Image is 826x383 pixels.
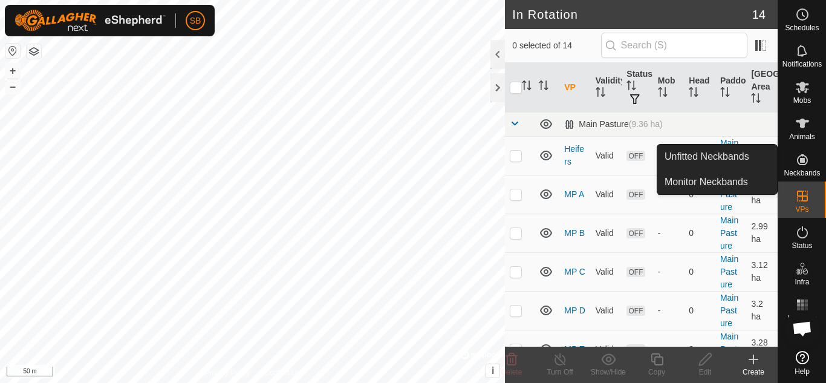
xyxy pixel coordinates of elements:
[626,228,645,238] span: OFF
[5,44,20,58] button: Reset Map
[746,330,778,368] td: 3.28 ha
[564,306,585,315] a: MP D
[591,252,622,291] td: Valid
[626,344,645,355] span: OFF
[591,330,622,368] td: Valid
[665,149,749,164] span: Unfitted Neckbands
[720,293,738,328] a: Main Pasture
[591,63,622,113] th: Validity
[778,346,826,380] a: Help
[720,177,738,212] a: Main Pasture
[720,254,738,289] a: Main Pasture
[492,365,494,376] span: i
[720,138,738,173] a: Main Pasture
[626,267,645,277] span: OFF
[658,188,680,201] div: -
[591,291,622,330] td: Valid
[784,310,821,347] div: Open chat
[720,332,738,367] a: Main Pasture
[564,344,585,354] a: MP E
[564,119,663,129] div: Main Pasture
[15,10,166,31] img: Gallagher Logo
[564,189,584,199] a: MP A
[5,79,20,94] button: –
[752,5,766,24] span: 14
[512,39,600,52] span: 0 selected of 14
[715,63,747,113] th: Paddock
[684,291,715,330] td: 0
[689,89,698,99] p-sorticon: Activate to sort
[658,227,680,240] div: -
[684,330,715,368] td: 0
[626,189,645,200] span: OFF
[584,367,633,378] div: Show/Hide
[665,175,748,189] span: Monitor Neckbands
[657,170,777,194] a: Monitor Neckbands
[684,63,715,113] th: Head
[564,267,585,277] a: MP C
[789,133,815,140] span: Animals
[684,214,715,252] td: 0
[601,33,747,58] input: Search (S)
[205,367,250,378] a: Privacy Policy
[658,89,668,99] p-sorticon: Activate to sort
[27,44,41,59] button: Map Layers
[720,215,738,250] a: Main Pasture
[264,367,300,378] a: Contact Us
[591,214,622,252] td: Valid
[653,63,685,113] th: Mob
[629,119,663,129] span: (9.36 ha)
[512,7,752,22] h2: In Rotation
[746,252,778,291] td: 3.12 ha
[626,82,636,92] p-sorticon: Activate to sort
[684,252,715,291] td: 0
[564,228,585,238] a: MP B
[658,343,680,356] div: -
[746,63,778,113] th: [GEOGRAPHIC_DATA] Area
[720,89,730,99] p-sorticon: Activate to sort
[633,367,681,378] div: Copy
[486,364,499,378] button: i
[522,82,532,92] p-sorticon: Activate to sort
[559,63,591,113] th: VP
[501,368,522,376] span: Delete
[751,95,761,105] p-sorticon: Activate to sort
[658,304,680,317] div: -
[792,242,812,249] span: Status
[793,97,811,104] span: Mobs
[681,367,729,378] div: Edit
[746,214,778,252] td: 2.99 ha
[795,206,808,213] span: VPs
[785,24,819,31] span: Schedules
[539,82,548,92] p-sorticon: Activate to sort
[658,266,680,278] div: -
[626,151,645,161] span: OFF
[622,63,653,113] th: Status
[596,89,605,99] p-sorticon: Activate to sort
[782,61,822,68] span: Notifications
[784,169,820,177] span: Neckbands
[729,367,778,378] div: Create
[684,136,715,175] td: 0
[795,368,810,375] span: Help
[626,306,645,316] span: OFF
[536,367,584,378] div: Turn Off
[746,136,778,175] td: 1.37 ha
[591,136,622,175] td: Valid
[657,145,777,169] a: Unfitted Neckbands
[564,144,584,166] a: Heifers
[746,291,778,330] td: 3.2 ha
[591,175,622,214] td: Valid
[795,278,809,286] span: Infra
[787,315,817,322] span: Heatmap
[190,15,201,27] span: SB
[5,64,20,78] button: +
